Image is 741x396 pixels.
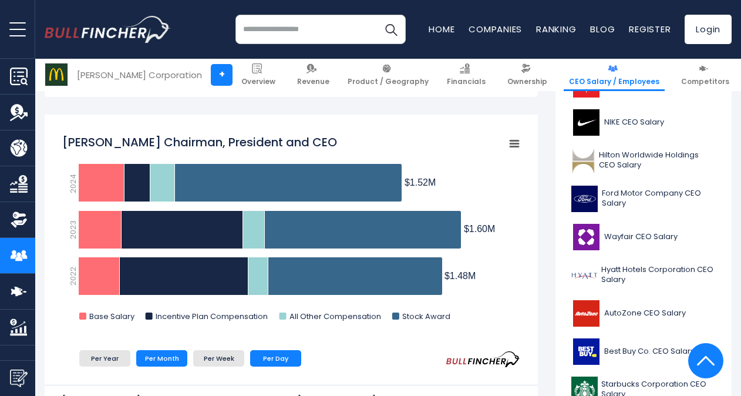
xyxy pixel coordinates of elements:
[571,338,601,365] img: BBY logo
[193,350,244,367] li: Per Week
[89,311,135,322] text: Base Salary
[62,128,520,334] svg: Christopher Kempczinski Chairman, President and CEO ​
[590,23,615,35] a: Blog
[571,186,598,212] img: F logo
[62,134,340,150] tspan: [PERSON_NAME] Chairman, President and CEO ​
[292,59,335,91] a: Revenue
[564,106,723,139] a: NIKE CEO Salary
[444,271,476,281] tspan: $1.48M
[136,350,187,367] li: Per Month
[599,150,716,170] span: Hilton Worldwide Holdings CEO Salary
[442,59,491,91] a: Financials
[564,145,723,177] a: Hilton Worldwide Holdings CEO Salary
[564,183,723,215] a: Ford Motor Company CEO Salary
[602,189,716,209] span: Ford Motor Company CEO Salary
[604,347,695,357] span: Best Buy Co. CEO Salary
[564,59,665,91] a: CEO Salary / Employees
[507,77,547,86] span: Ownership
[564,259,723,291] a: Hyatt Hotels Corporation CEO Salary
[45,63,68,86] img: MCD logo
[68,220,79,239] text: 2023
[376,15,406,44] button: Search
[629,23,671,35] a: Register
[405,177,436,187] tspan: $1.52M
[211,64,233,86] a: +
[681,77,729,86] span: Competitors
[571,300,601,327] img: AZO logo
[571,224,601,250] img: W logo
[241,77,275,86] span: Overview
[676,59,735,91] a: Competitors
[601,265,716,285] span: Hyatt Hotels Corporation CEO Salary
[469,23,522,35] a: Companies
[68,174,79,193] text: 2024
[447,77,486,86] span: Financials
[156,311,268,322] text: Incentive Plan Compensation
[289,311,381,322] text: All Other Compensation
[429,23,454,35] a: Home
[236,59,281,91] a: Overview
[45,16,171,43] a: Go to homepage
[564,297,723,330] a: AutoZone CEO Salary
[250,350,301,367] li: Per Day
[564,221,723,253] a: Wayfair CEO Salary
[536,23,576,35] a: Ranking
[604,232,678,242] span: Wayfair CEO Salary
[45,16,171,43] img: bullfincher logo
[571,262,598,288] img: H logo
[297,77,329,86] span: Revenue
[604,308,686,318] span: AutoZone CEO Salary
[464,224,495,234] tspan: $1.60M
[342,59,434,91] a: Product / Geography
[402,311,450,322] text: Stock Award
[571,109,601,136] img: NKE logo
[571,147,595,174] img: HLT logo
[10,211,28,229] img: Ownership
[604,118,664,127] span: NIKE CEO Salary
[68,267,79,286] text: 2022
[564,335,723,368] a: Best Buy Co. CEO Salary
[502,59,553,91] a: Ownership
[569,77,659,86] span: CEO Salary / Employees
[79,350,130,367] li: Per Year
[348,77,429,86] span: Product / Geography
[685,15,732,44] a: Login
[77,68,202,82] div: [PERSON_NAME] Corporation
